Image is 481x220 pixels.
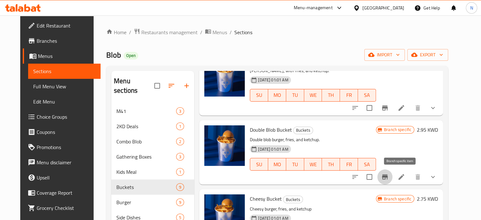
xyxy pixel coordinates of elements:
[37,113,96,121] span: Choice Groups
[111,134,194,149] div: Combo Blob2
[417,194,438,203] h6: 2.75 KWD
[250,158,268,171] button: SU
[200,28,202,36] li: /
[23,155,101,170] a: Menu disclaimer
[204,125,245,166] img: Double Blob Bucket
[38,52,96,60] span: Menus
[23,140,101,155] a: Promotions
[116,153,176,160] div: Gathering Boxes
[176,168,184,176] div: items
[412,51,443,59] span: export
[289,91,302,100] span: TU
[111,164,194,179] div: Kids Meal1
[111,149,194,164] div: Gathering Boxes3
[358,158,376,171] button: SA
[37,22,96,29] span: Edit Restaurant
[293,127,313,134] span: Buckets
[111,179,194,195] div: Buckets9
[250,194,282,204] span: Cheesy Bucket
[176,123,184,129] span: 1
[23,33,101,48] a: Branches
[363,170,376,184] span: Select to update
[307,91,320,100] span: WE
[205,28,227,36] a: Menus
[37,204,96,212] span: Grocery Checklist
[286,89,304,102] button: TU
[425,169,441,185] button: show more
[304,89,322,102] button: WE
[106,28,126,36] a: Home
[176,123,184,130] div: items
[342,160,355,169] span: FR
[361,91,373,100] span: SA
[256,77,291,83] span: [DATE] 01:01 AM
[116,198,176,206] div: Burger
[342,91,355,100] span: FR
[124,52,138,60] div: Open
[23,200,101,216] a: Grocery Checklist
[294,4,333,12] div: Menu-management
[363,101,376,115] span: Select to update
[253,91,266,100] span: SU
[179,78,194,93] button: Add section
[407,49,448,61] button: export
[106,28,448,36] nav: breadcrumb
[23,170,101,185] a: Upsell
[425,100,441,116] button: show more
[111,104,194,119] div: M413
[23,48,101,64] a: Menus
[364,49,405,61] button: import
[361,160,373,169] span: SA
[111,195,194,210] div: Burger9
[28,94,101,109] a: Edit Menu
[116,168,176,176] span: Kids Meal
[28,64,101,79] a: Sections
[37,143,96,151] span: Promotions
[271,160,284,169] span: MO
[250,136,376,144] p: Double blob burger, fries, and ketchup.
[151,79,164,92] span: Select all sections
[268,158,286,171] button: MO
[114,76,154,95] h2: Menu sections
[176,199,184,205] span: 9
[116,123,176,130] span: 2KD Deals
[116,138,176,145] span: Combo Blob
[176,169,184,175] span: 1
[250,125,292,135] span: Double Blob Bucket
[268,89,286,102] button: MO
[37,128,96,136] span: Coupons
[176,184,184,190] span: 9
[111,119,194,134] div: 2KD Deals1
[358,89,376,102] button: SA
[176,107,184,115] div: items
[204,56,245,97] img: Blob Bucket
[23,18,101,33] a: Edit Restaurant
[230,28,232,36] li: /
[176,108,184,114] span: 3
[256,146,291,152] span: [DATE] 01:01 AM
[283,196,303,203] span: Buckets
[37,189,96,197] span: Coverage Report
[348,169,363,185] button: sort-choices
[289,160,302,169] span: TU
[116,183,176,191] span: Buckets
[429,104,437,112] svg: Show Choices
[362,4,404,11] div: [GEOGRAPHIC_DATA]
[37,37,96,45] span: Branches
[283,196,303,203] div: Buckets
[304,158,322,171] button: WE
[37,159,96,166] span: Menu disclaimer
[176,153,184,160] div: items
[429,173,437,181] svg: Show Choices
[253,160,266,169] span: SU
[369,51,400,59] span: import
[377,169,392,185] button: Branch-specific-item
[176,154,184,160] span: 3
[324,91,337,100] span: TH
[106,48,121,62] span: Blob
